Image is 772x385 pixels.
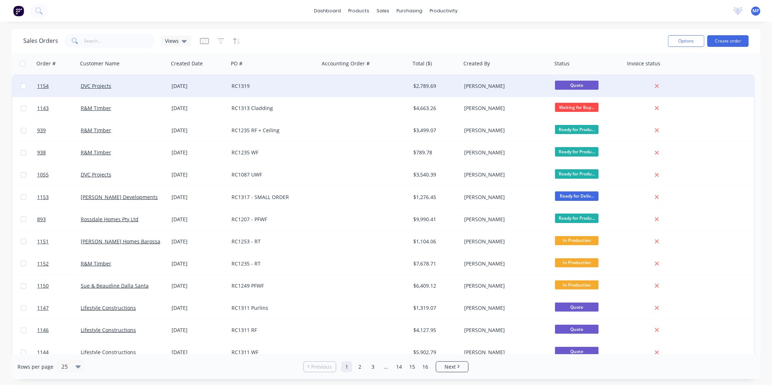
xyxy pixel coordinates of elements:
[445,363,456,370] span: Next
[232,105,312,112] div: RC1313 Cladding
[37,216,46,223] span: 893
[171,60,203,67] div: Created Date
[37,75,81,97] a: 1154
[172,238,226,245] div: [DATE]
[555,147,599,156] span: Ready for Produ...
[37,327,49,334] span: 1146
[753,8,759,14] span: MP
[172,327,226,334] div: [DATE]
[555,236,599,245] span: In Production
[81,127,111,134] a: R&M Timber
[464,327,545,334] div: [PERSON_NAME]
[407,361,418,372] a: Page 15
[37,253,81,275] a: 1152
[81,216,138,223] a: Rossdale Homes Pty Ltd
[37,97,81,119] a: 1143
[413,149,456,156] div: $789.78
[555,325,599,334] span: Quote
[426,5,462,16] div: productivity
[381,361,391,372] a: Jump forward
[37,238,49,245] span: 1151
[627,60,660,67] div: Invoice status
[81,238,160,245] a: [PERSON_NAME] Homes Barossa
[555,169,599,178] span: Ready for Produ...
[464,171,545,178] div: [PERSON_NAME]
[373,5,393,16] div: sales
[37,231,81,252] a: 1151
[345,5,373,16] div: products
[23,37,58,44] h1: Sales Orders
[172,171,226,178] div: [DATE]
[232,282,312,289] div: RC1249 PFWF
[37,186,81,208] a: 1153
[172,216,226,223] div: [DATE]
[311,5,345,16] a: dashboard
[394,361,405,372] a: Page 14
[555,347,599,356] span: Quote
[464,304,545,312] div: [PERSON_NAME]
[172,349,226,356] div: [DATE]
[301,361,471,372] ul: Pagination
[81,304,136,311] a: Lifestyle Constructions
[36,60,56,67] div: Order #
[232,260,312,267] div: RC1235 - RT
[37,260,49,267] span: 1152
[413,282,456,289] div: $6,409.12
[232,127,312,134] div: RC1235 RF + Ceiling
[232,238,312,245] div: RC1253 - RT
[668,35,704,47] button: Options
[413,216,456,223] div: $9,990.41
[311,363,332,370] span: Previous
[37,119,81,141] a: 939
[172,282,226,289] div: [DATE]
[37,341,81,363] a: 1144
[37,297,81,319] a: 1147
[172,127,226,134] div: [DATE]
[464,149,545,156] div: [PERSON_NAME]
[232,349,312,356] div: RC1311 WF
[555,280,599,289] span: In Production
[37,82,49,90] span: 1154
[420,361,431,372] a: Page 16
[81,260,111,267] a: R&M Timber
[464,82,545,90] div: [PERSON_NAME]
[37,171,49,178] span: 1055
[436,363,468,370] a: Next page
[172,82,226,90] div: [DATE]
[367,361,378,372] a: Page 3
[81,194,158,200] a: [PERSON_NAME] Developments
[80,60,120,67] div: Customer Name
[37,275,81,297] a: 1150
[413,238,456,245] div: $1,104.06
[413,260,456,267] div: $7,678.71
[232,149,312,156] div: RC1235 WF
[393,5,426,16] div: purchasing
[555,103,599,112] span: Waiting for Buy...
[37,149,46,156] span: 938
[172,194,226,201] div: [DATE]
[172,105,226,112] div: [DATE]
[464,260,545,267] div: [PERSON_NAME]
[37,208,81,230] a: 893
[37,349,49,356] span: 1144
[37,164,81,186] a: 1055
[172,260,226,267] div: [DATE]
[413,304,456,312] div: $1,319.07
[13,5,24,16] img: Factory
[37,304,49,312] span: 1147
[232,194,312,201] div: RC1317 - SMALL ORDER
[37,105,49,112] span: 1143
[555,214,599,223] span: Ready for Produ...
[81,282,149,289] a: Sue & Beaudine Dalla Santa
[37,127,46,134] span: 939
[464,349,545,356] div: [PERSON_NAME]
[81,349,136,356] a: Lifestyle Constructions
[413,194,456,201] div: $1,276.45
[555,191,599,200] span: Ready for Deliv...
[413,105,456,112] div: $4,663.26
[555,81,599,90] span: Quote
[304,363,336,370] a: Previous page
[554,60,570,67] div: Status
[413,349,456,356] div: $5,902.79
[232,171,312,178] div: RC1087 UWF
